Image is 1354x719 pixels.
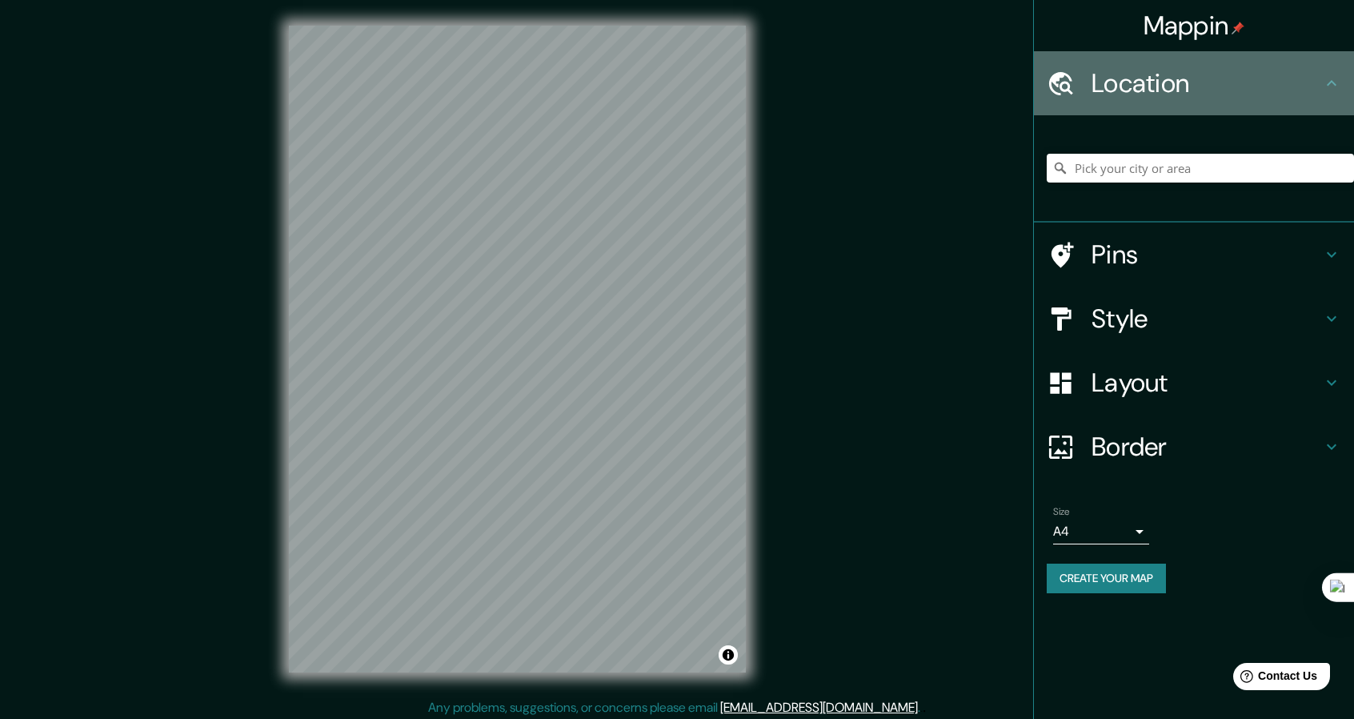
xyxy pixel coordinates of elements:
[1053,519,1149,544] div: A4
[719,645,738,665] button: Toggle attribution
[1092,367,1322,399] h4: Layout
[1053,505,1070,519] label: Size
[1092,67,1322,99] h4: Location
[1144,10,1245,42] h4: Mappin
[1092,431,1322,463] h4: Border
[923,698,926,717] div: .
[428,698,920,717] p: Any problems, suggestions, or concerns please email .
[1034,51,1354,115] div: Location
[1232,22,1244,34] img: pin-icon.png
[289,26,746,673] canvas: Map
[1034,287,1354,351] div: Style
[1034,351,1354,415] div: Layout
[1047,154,1354,183] input: Pick your city or area
[1047,564,1166,593] button: Create your map
[1034,223,1354,287] div: Pins
[920,698,923,717] div: .
[720,699,918,716] a: [EMAIL_ADDRESS][DOMAIN_NAME]
[1212,657,1336,701] iframe: Help widget launcher
[1034,415,1354,479] div: Border
[1092,239,1322,271] h4: Pins
[1092,303,1322,335] h4: Style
